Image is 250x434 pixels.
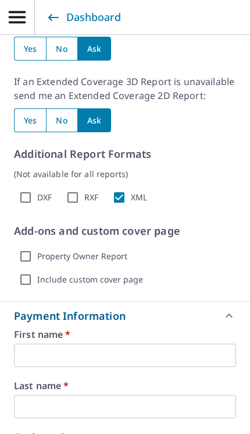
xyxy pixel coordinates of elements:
p: Add-ons and custom cover page [14,223,236,239]
div: Payment Information [14,308,126,324]
label: Last name [14,381,236,390]
label: First name [14,330,236,339]
label: XML [131,192,147,203]
a: Dashboard [45,7,121,28]
label: Include custom cover page [37,274,143,285]
p: (Not available for all reports) [14,168,236,180]
label: Property Owner Report [37,251,127,262]
label: RXF [84,192,98,203]
p: Additional Report Formats [14,146,236,162]
p: If an Extended Coverage 3D Report is unavailable send me an Extended Coverage 2D Report: [14,75,236,103]
label: DXF [37,192,52,203]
